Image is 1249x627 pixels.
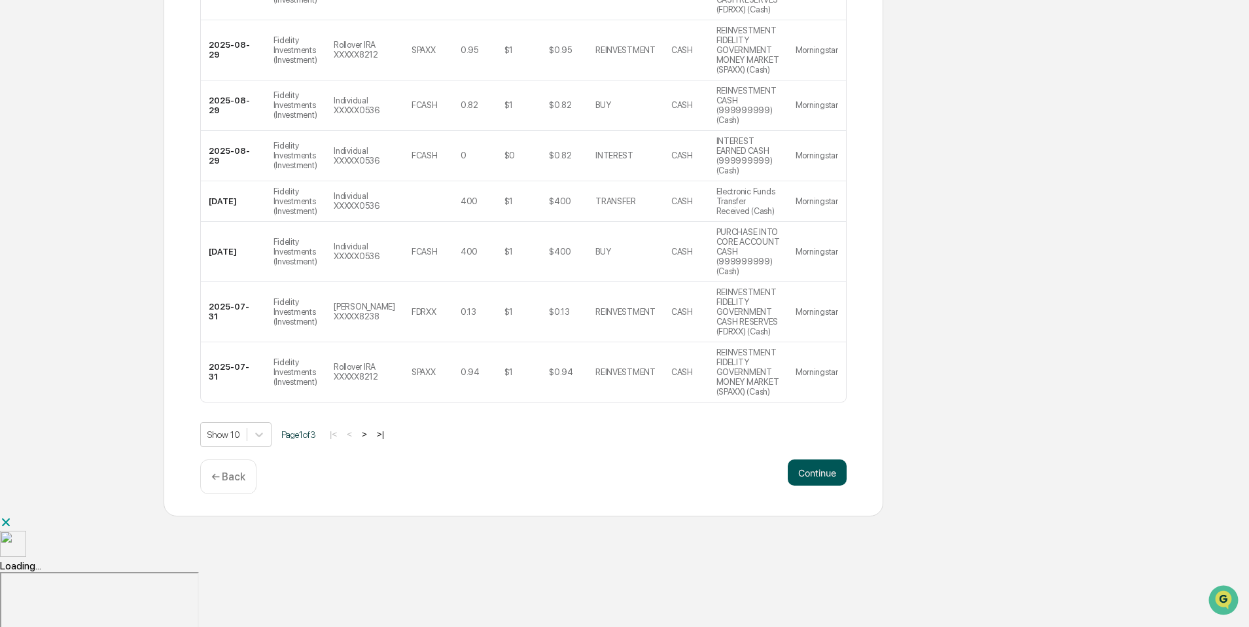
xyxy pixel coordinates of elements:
span: Data Lookup [26,190,82,203]
div: Fidelity Investments (Investment) [273,187,319,216]
div: $0 [504,151,515,160]
div: 400 [461,196,478,206]
div: Start new chat [44,100,215,113]
div: REINVESTMENT CASH (999999999) (Cash) [716,86,780,125]
div: $1 [504,367,513,377]
td: Individual XXXXX0536 [326,131,404,181]
a: 🖐️Preclearance [8,160,90,183]
div: $0.82 [549,100,572,110]
span: Page 1 of 3 [281,429,316,440]
div: TRANSFER [595,196,636,206]
div: REINVESTMENT [595,45,656,55]
td: Morningstar [788,181,846,222]
div: BUY [595,100,610,110]
div: 🔎 [13,191,24,202]
div: CASH [671,247,693,257]
div: 🖐️ [13,166,24,177]
div: $0.13 [549,307,570,317]
div: $1 [504,45,513,55]
div: REINVESTMENT FIDELITY GOVERNMENT CASH RESERVES (FDRXX) (Cash) [716,287,780,336]
td: Individual XXXXX0536 [326,81,404,131]
td: 2025-07-31 [201,282,266,342]
td: Morningstar [788,81,846,131]
div: CASH [671,367,693,377]
div: Fidelity Investments (Investment) [273,35,319,65]
div: SPAXX [412,45,436,55]
div: INTEREST [595,151,633,160]
div: We're available if you need us! [44,113,166,124]
td: Rollover IRA XXXXX8212 [326,342,404,402]
iframe: Open customer support [1207,584,1242,619]
td: [DATE] [201,181,266,222]
div: $1 [504,196,513,206]
button: Continue [788,459,847,486]
td: [PERSON_NAME] XXXXX8238 [326,282,404,342]
span: Attestations [108,165,162,178]
div: $400 [549,196,571,206]
div: Fidelity Investments (Investment) [273,297,319,327]
td: 2025-08-29 [201,131,266,181]
a: Powered byPylon [92,221,158,232]
div: Electronic Funds Transfer Received (Cash) [716,187,780,216]
div: Fidelity Investments (Investment) [273,237,319,266]
div: $1 [504,307,513,317]
div: 0.95 [461,45,478,55]
button: |< [326,429,341,440]
td: Morningstar [788,342,846,402]
td: Morningstar [788,20,846,81]
div: $0.82 [549,151,572,160]
div: FCASH [412,100,438,110]
div: REINVESTMENT FIDELITY GOVERNMENT MONEY MARKET (SPAXX) (Cash) [716,26,780,75]
span: Pylon [130,222,158,232]
button: Start new chat [222,104,238,120]
td: Morningstar [788,131,846,181]
div: 0.82 [461,100,478,110]
div: CASH [671,151,693,160]
div: Fidelity Investments (Investment) [273,357,319,387]
td: 2025-08-29 [201,20,266,81]
p: How can we help? [13,27,238,48]
div: REINVESTMENT FIDELITY GOVERNMENT MONEY MARKET (SPAXX) (Cash) [716,348,780,397]
td: [DATE] [201,222,266,282]
div: $0.95 [549,45,572,55]
div: REINVESTMENT [595,367,656,377]
button: < [343,429,356,440]
td: 2025-08-29 [201,81,266,131]
img: 1746055101610-c473b297-6a78-478c-a979-82029cc54cd1 [13,100,37,124]
div: Fidelity Investments (Investment) [273,90,319,120]
button: >| [373,429,388,440]
div: CASH [671,196,693,206]
td: Individual XXXXX0536 [326,181,404,222]
div: $1 [504,247,513,257]
div: $400 [549,247,571,257]
div: Fidelity Investments (Investment) [273,141,319,170]
div: REINVESTMENT [595,307,656,317]
div: 0.94 [461,367,480,377]
span: Preclearance [26,165,84,178]
div: FCASH [412,151,438,160]
div: 🗄️ [95,166,105,177]
div: BUY [595,247,610,257]
div: $0.94 [549,367,573,377]
div: CASH [671,45,693,55]
div: PURCHASE INTO CORE ACCOUNT CASH (999999999) (Cash) [716,227,780,276]
div: FCASH [412,247,438,257]
div: 0 [461,151,466,160]
div: SPAXX [412,367,436,377]
td: Morningstar [788,282,846,342]
td: Individual XXXXX0536 [326,222,404,282]
button: > [358,429,371,440]
td: Morningstar [788,222,846,282]
a: 🔎Data Lookup [8,185,88,208]
div: CASH [671,100,693,110]
p: ← Back [211,471,245,483]
div: FDRXX [412,307,436,317]
div: CASH [671,307,693,317]
div: $1 [504,100,513,110]
div: 400 [461,247,478,257]
div: INTEREST EARNED CASH (999999999) (Cash) [716,136,780,175]
div: 0.13 [461,307,476,317]
a: 🗄️Attestations [90,160,167,183]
